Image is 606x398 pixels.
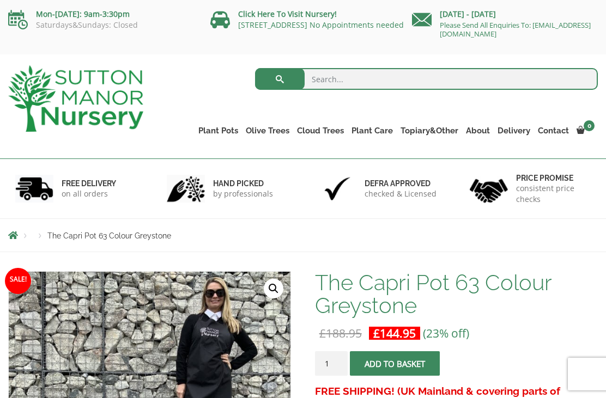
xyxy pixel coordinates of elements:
a: Delivery [494,123,534,138]
button: Add to basket [350,351,440,376]
p: consistent price checks [516,183,591,205]
a: Topiary&Other [397,123,462,138]
h6: Price promise [516,173,591,183]
img: 4.jpg [470,172,508,205]
img: 1.jpg [15,175,53,203]
span: £ [319,326,326,341]
a: 0 [573,123,598,138]
span: Sale! [5,268,31,294]
span: £ [373,326,380,341]
span: 0 [584,120,595,131]
input: Search... [255,68,598,90]
p: Saturdays&Sundays: Closed [8,21,194,29]
bdi: 188.95 [319,326,362,341]
img: logo [8,65,143,132]
a: Contact [534,123,573,138]
p: [DATE] - [DATE] [412,8,598,21]
a: Cloud Trees [293,123,348,138]
a: Plant Pots [195,123,242,138]
h6: FREE DELIVERY [62,179,116,188]
a: [STREET_ADDRESS] No Appointments needed [238,20,404,30]
h6: hand picked [213,179,273,188]
p: by professionals [213,188,273,199]
img: 3.jpg [318,175,356,203]
a: Plant Care [348,123,397,138]
a: About [462,123,494,138]
a: Olive Trees [242,123,293,138]
nav: Breadcrumbs [8,231,598,240]
input: Product quantity [315,351,348,376]
span: (23% off) [423,326,469,341]
span: The Capri Pot 63 Colour Greystone [47,231,171,240]
p: checked & Licensed [365,188,437,199]
p: Mon-[DATE]: 9am-3:30pm [8,8,194,21]
img: 2.jpg [167,175,205,203]
a: Click Here To Visit Nursery! [238,9,337,19]
bdi: 144.95 [373,326,416,341]
h6: Defra approved [365,179,437,188]
h1: The Capri Pot 63 Colour Greystone [315,271,598,317]
a: Please Send All Enquiries To: [EMAIL_ADDRESS][DOMAIN_NAME] [440,20,591,39]
p: on all orders [62,188,116,199]
a: View full-screen image gallery [264,279,283,298]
